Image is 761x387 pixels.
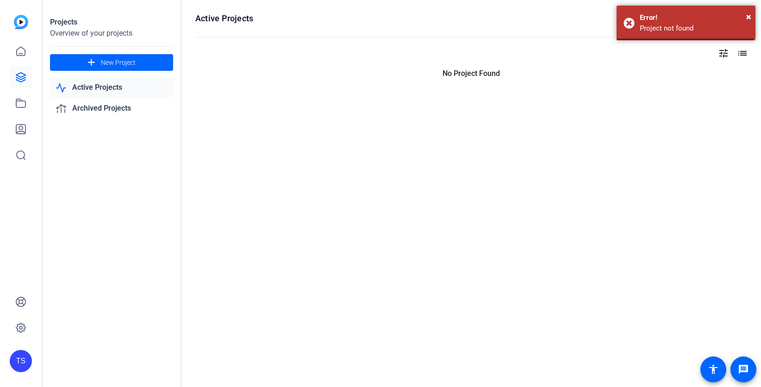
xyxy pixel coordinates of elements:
[50,54,173,71] button: New Project
[640,12,749,23] div: Error!
[10,350,32,372] div: TS
[50,28,173,39] div: Overview of your projects
[14,15,28,29] img: blue-gradient.svg
[738,364,749,375] mat-icon: message
[718,48,729,59] mat-icon: tune
[746,10,751,24] button: Close
[101,58,136,68] span: New Project
[640,23,749,34] div: Project not found
[50,99,173,118] a: Archived Projects
[50,17,173,28] div: Projects
[708,364,719,375] mat-icon: accessibility
[195,13,253,24] h1: Active Projects
[195,68,747,79] p: No Project Found
[50,78,173,97] a: Active Projects
[86,57,97,69] mat-icon: add
[736,48,747,59] mat-icon: list
[746,11,751,22] span: ×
